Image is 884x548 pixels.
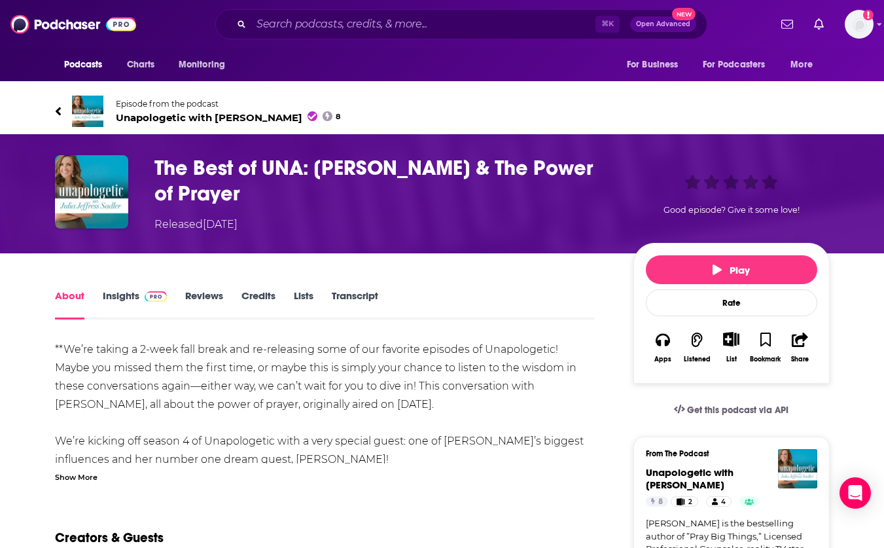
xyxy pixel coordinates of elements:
[118,52,163,77] a: Charts
[694,52,785,77] button: open menu
[726,355,737,363] div: List
[179,56,225,74] span: Monitoring
[776,13,798,35] a: Show notifications dropdown
[646,323,680,371] button: Apps
[809,13,829,35] a: Show notifications dropdown
[154,155,612,206] h1: The Best of UNA: Mark Batterson & The Power of Prayer
[718,332,745,346] button: Show More Button
[55,155,128,228] img: The Best of UNA: Mark Batterson & The Power of Prayer
[64,56,103,74] span: Podcasts
[713,264,750,276] span: Play
[706,496,732,507] a: 4
[654,356,671,363] div: Apps
[169,52,242,77] button: open menu
[749,323,783,371] button: Bookmark
[55,289,84,320] a: About
[241,289,275,320] a: Credits
[646,496,668,507] a: 8
[636,21,690,27] span: Open Advanced
[145,291,168,302] img: Podchaser Pro
[116,111,341,124] span: Unapologetic with [PERSON_NAME]
[688,496,692,509] span: 2
[703,56,766,74] span: For Podcasters
[658,496,663,509] span: 8
[154,217,238,232] div: Released [DATE]
[630,16,696,32] button: Open AdvancedNew
[663,394,800,426] a: Get this podcast via API
[783,323,817,371] button: Share
[215,9,707,39] div: Search podcasts, credits, & more...
[55,96,830,127] a: Unapologetic with Julia Jeffress SadlerEpisode from the podcastUnapologetic with [PERSON_NAME]8
[714,323,748,371] div: Show More ButtonList
[646,255,817,284] button: Play
[687,405,788,416] span: Get this podcast via API
[646,449,807,458] h3: From The Podcast
[680,323,714,371] button: Listened
[116,99,341,109] span: Episode from the podcast
[845,10,874,39] button: Show profile menu
[185,289,223,320] a: Reviews
[646,466,734,491] span: Unapologetic with [PERSON_NAME]
[663,205,800,215] span: Good episode? Give it some love!
[72,96,103,127] img: Unapologetic with Julia Jeffress Sadler
[627,56,679,74] span: For Business
[672,8,696,20] span: New
[618,52,695,77] button: open menu
[646,466,734,491] a: Unapologetic with Julia Jeffress Sadler
[845,10,874,39] span: Logged in as shcarlos
[684,356,711,363] div: Listened
[127,56,155,74] span: Charts
[781,52,829,77] button: open menu
[10,12,136,37] img: Podchaser - Follow, Share and Rate Podcasts
[55,530,164,546] h2: Creators & Guests
[845,10,874,39] img: User Profile
[721,496,726,509] span: 4
[750,356,781,363] div: Bookmark
[791,356,809,363] div: Share
[294,289,313,320] a: Lists
[251,14,595,35] input: Search podcasts, credits, & more...
[646,289,817,316] div: Rate
[103,289,168,320] a: InsightsPodchaser Pro
[595,16,620,33] span: ⌘ K
[840,477,871,509] div: Open Intercom Messenger
[336,114,340,120] span: 8
[671,496,698,507] a: 2
[55,52,120,77] button: open menu
[332,289,378,320] a: Transcript
[790,56,813,74] span: More
[863,10,874,20] svg: Add a profile image
[778,449,817,488] img: Unapologetic with Julia Jeffress Sadler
